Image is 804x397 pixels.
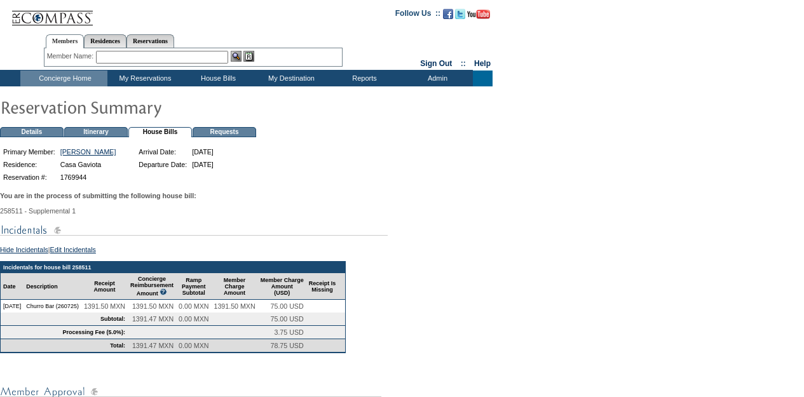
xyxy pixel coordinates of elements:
td: [DATE] [1,300,24,313]
a: Help [474,59,491,68]
td: Description [24,273,81,300]
td: [DATE] [190,159,215,170]
td: Churro Bar (260725) [24,300,81,313]
td: Receipt Is Missing [306,273,339,300]
img: Become our fan on Facebook [443,9,453,19]
td: Reports [327,71,400,86]
td: Admin [400,71,473,86]
span: 1391.50 MXN [84,302,125,310]
td: House Bills [128,127,192,137]
td: Concierge Home [20,71,107,86]
td: Casa Gaviota [58,159,118,170]
td: Receipt Amount [81,273,128,300]
span: 3.75 USD [274,328,303,336]
td: [DATE] [190,146,215,158]
img: Reservations [243,51,254,62]
a: Become our fan on Facebook [443,13,453,20]
td: Departure Date: [137,159,189,170]
span: 75.00 USD [271,315,304,323]
td: Residence: [1,159,57,170]
td: Ramp Payment Subtotal [176,273,211,300]
span: 78.75 USD [271,342,304,349]
img: Subscribe to our YouTube Channel [467,10,490,19]
div: Member Name: [47,51,96,62]
a: Edit Incidentals [50,246,96,253]
a: Follow us on Twitter [455,13,465,20]
td: 1769944 [58,172,118,183]
img: questionMark_lightBlue.gif [160,288,167,295]
span: 75.00 USD [271,302,304,310]
img: Follow us on Twitter [455,9,465,19]
img: View [231,51,242,62]
td: Incidentals for house bill 258511 [1,262,345,273]
td: House Bills [181,71,254,86]
td: Itinerary [64,127,128,137]
td: Arrival Date: [137,146,189,158]
td: Member Charge Amount [211,273,257,300]
span: :: [461,59,466,68]
span: 1391.47 MXN [132,315,174,323]
a: [PERSON_NAME] [60,148,116,156]
td: My Reservations [107,71,181,86]
a: Subscribe to our YouTube Channel [467,13,490,20]
span: 0.00 MXN [179,342,208,349]
td: Total: [1,339,128,353]
a: Members [46,34,85,48]
td: Subtotal: [1,313,128,326]
td: Follow Us :: [395,8,440,23]
a: Reservations [126,34,174,48]
td: Member Charge Amount (USD) [258,273,306,300]
span: 1391.50 MXN [214,302,255,310]
td: Reservation #: [1,172,57,183]
span: 1391.50 MXN [132,302,174,310]
td: Concierge Reimbursement Amount [128,273,176,300]
td: Requests [193,127,256,137]
a: Sign Out [420,59,452,68]
span: 0.00 MXN [179,302,208,310]
td: My Destination [254,71,327,86]
td: Processing Fee (5.0%): [1,326,128,339]
a: Residences [84,34,126,48]
td: Date [1,273,24,300]
td: Primary Member: [1,146,57,158]
span: 0.00 MXN [179,315,208,323]
span: 1391.47 MXN [132,342,174,349]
